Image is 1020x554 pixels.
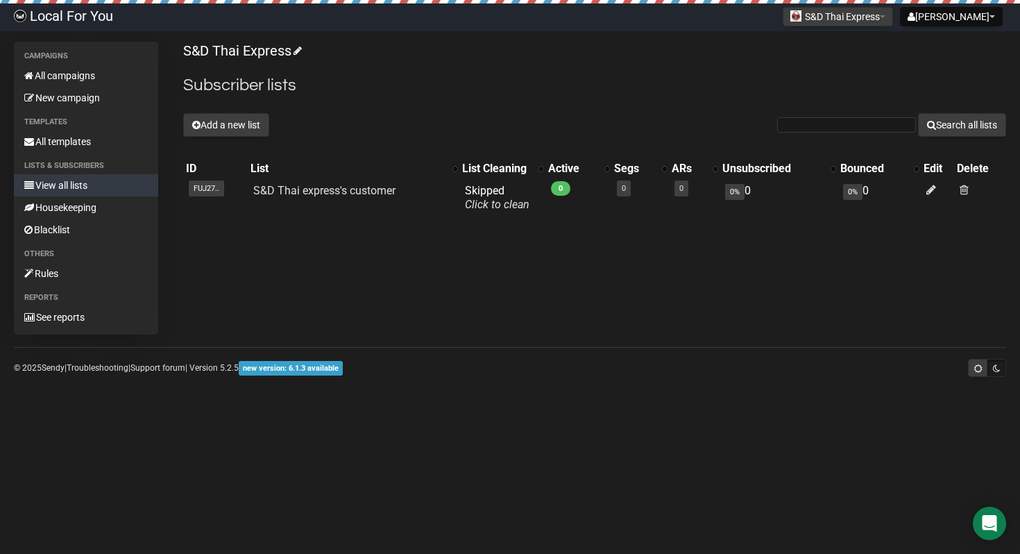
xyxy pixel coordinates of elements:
a: See reports [14,306,158,328]
div: Delete [957,162,1003,176]
div: Unsubscribed [722,162,824,176]
a: 0 [622,184,626,193]
li: Lists & subscribers [14,158,158,174]
li: Templates [14,114,158,131]
th: Segs: No sort applied, activate to apply an ascending sort [611,159,669,178]
span: new version: 6.1.3 available [239,361,343,376]
th: Edit: No sort applied, sorting is disabled [921,159,954,178]
a: Sendy [42,363,65,373]
a: S&D Thai express's customer [253,184,396,197]
a: Troubleshooting [67,363,128,373]
div: List [250,162,445,176]
a: new version: 6.1.3 available [239,363,343,373]
button: Search all lists [918,113,1006,137]
div: List Cleaning [462,162,532,176]
div: Bounced [840,162,907,176]
span: 0% [725,184,745,200]
span: 0% [843,184,862,200]
td: 0 [838,178,921,217]
div: Segs [614,162,655,176]
a: New campaign [14,87,158,109]
div: ID [186,162,244,176]
button: Add a new list [183,113,269,137]
div: Open Intercom Messenger [973,507,1006,540]
th: ID: No sort applied, sorting is disabled [183,159,247,178]
img: 989.jpg [790,10,801,22]
div: ARs [672,162,706,176]
a: View all lists [14,174,158,196]
th: List Cleaning: No sort applied, activate to apply an ascending sort [459,159,545,178]
a: Rules [14,262,158,285]
p: © 2025 | | | Version 5.2.5 [14,360,343,376]
li: Campaigns [14,48,158,65]
span: 0 [551,181,570,196]
li: Reports [14,289,158,306]
h2: Subscriber lists [183,73,1006,98]
a: Support forum [130,363,185,373]
a: Housekeeping [14,196,158,219]
th: ARs: No sort applied, activate to apply an ascending sort [669,159,720,178]
span: FUJ27.. [189,181,224,196]
button: S&D Thai Express [783,7,893,26]
a: Blacklist [14,219,158,241]
td: 0 [720,178,838,217]
a: All templates [14,131,158,153]
a: All campaigns [14,65,158,87]
th: Active: No sort applied, activate to apply an ascending sort [545,159,611,178]
div: Edit [924,162,951,176]
li: Others [14,246,158,262]
th: Unsubscribed: No sort applied, activate to apply an ascending sort [720,159,838,178]
span: Skipped [465,184,529,211]
th: Bounced: No sort applied, activate to apply an ascending sort [838,159,921,178]
div: Active [548,162,597,176]
a: 0 [679,184,683,193]
a: Click to clean [465,198,529,211]
th: List: No sort applied, activate to apply an ascending sort [248,159,459,178]
img: d61d2441668da63f2d83084b75c85b29 [14,10,26,22]
a: S&D Thai Express [183,42,300,59]
th: Delete: No sort applied, sorting is disabled [954,159,1006,178]
button: [PERSON_NAME] [900,7,1003,26]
